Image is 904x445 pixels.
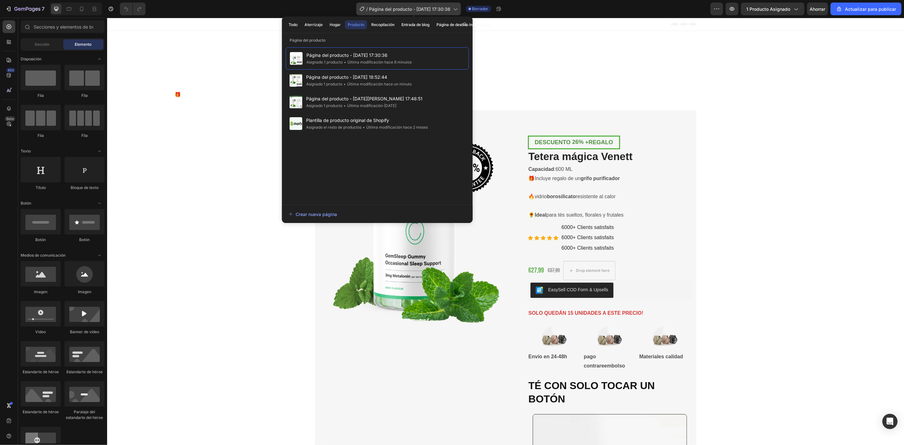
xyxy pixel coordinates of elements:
p: PAGO CONTRAREEMBOLSO [387,30,458,39]
font: Última modificación hace 2 meses [366,125,428,130]
p: ENVÍO EN 24/48H [651,30,693,39]
font: Estandarte de héroe [23,369,59,374]
button: Crear nueva página [288,208,466,220]
font: Banner de vídeo [70,329,99,334]
p: 6000+ Clients satisfaits [455,205,507,214]
strong: Ideal [428,194,439,200]
font: Video [36,329,46,334]
font: Fila [38,93,44,98]
font: Asignado 1 producto [306,60,343,64]
button: Hogar [327,20,344,29]
button: Ahorrar [807,3,828,15]
font: 25%DESCUENTO+REGALO🎁 HASTA 2/09 [1,74,103,79]
font: Imagen [34,289,47,294]
font: Asignado el resto de productos [306,125,361,130]
button: 1 producto asignado [741,3,805,15]
p: :600 ML [421,147,584,156]
font: • [344,82,346,86]
font: Página del producto [290,38,325,43]
strong: grifo purificador [474,158,513,163]
button: Página de destino instantánea [434,20,493,29]
p: ENVÍO EN 24/48H [326,30,368,39]
font: Asignado 1 producto [306,103,342,108]
p: SOLO QUEDÁN 15 UNIDADES A ESTE PRECIO! [421,291,584,300]
button: Producto [345,20,367,29]
font: Disposición [21,57,41,61]
font: Botón [79,237,90,242]
font: Página del producto - [DATE][PERSON_NAME] 17:48:51 [306,96,422,101]
button: Actualizar para publicar [831,3,901,15]
strong: borosilicato [440,176,469,181]
font: Recopilación [371,22,394,27]
p: PAGO CONTRAREEMBOLSO [712,30,783,39]
div: Deshacer/Rehacer [120,3,146,15]
font: Todo [289,22,298,27]
font: • [363,125,365,130]
font: Botón [21,201,31,206]
font: Ahorrar [810,6,825,12]
div: Drop element here [469,250,503,255]
span: Abrir con palanca [94,146,105,156]
div: 26% [464,120,477,129]
font: Estandarte de héroe [66,369,103,374]
font: Fila [38,133,44,138]
font: Hogar [330,22,341,27]
font: • [344,103,346,108]
p: DEVOLUCIÓN GRATUITA [477,30,538,39]
font: / [366,6,368,12]
div: €37,99 [440,248,454,257]
font: Borrador [472,6,489,11]
font: Texto [21,149,31,153]
font: Producto [348,22,364,27]
span: Abrir con palanca [94,198,105,208]
font: Actualizar para publicar [845,6,896,12]
font: 1 producto asignado [746,6,790,12]
p: 🎁Incluye regalo de un [421,156,584,165]
a: Tetera mágica Venett [421,131,585,146]
font: Medios de comunicación [21,253,65,258]
p: pago contrareembolso [477,334,528,353]
font: Aterrizaje [305,22,323,27]
p: 6000+ Clients satisfaits [455,215,507,225]
font: Página del producto - [DATE] 18:52:44 [306,74,387,80]
p: Materiales calidad [532,334,584,344]
span: Abrir con palanca [94,250,105,260]
div: Abrir Intercom Messenger [882,414,898,429]
font: • [344,60,346,64]
font: Elemento [75,42,92,47]
div: DESCUENTO [427,120,465,129]
font: Crear nueva página [296,212,337,217]
font: DEVOLUCIÓN GRATUITA [152,32,212,37]
button: 7 [3,3,47,15]
button: EasySell COD Form & Upsells [423,265,506,280]
font: Fila [81,133,88,138]
button: Entrada de blog [399,20,432,29]
button: Aterrizaje [302,20,325,29]
font: Última modificación [DATE] [347,103,396,108]
font: Botón [36,237,46,242]
font: Bloque de texto [71,185,99,190]
button: Recopilación [368,20,397,29]
span: Abrir con palanca [94,54,105,64]
div: EasySell COD Form & Upsells [441,269,501,275]
div: +REGALO [477,120,507,129]
font: Imagen [78,289,91,294]
font: Página de destino instantánea [436,22,490,27]
font: +100 CLIENTES SATISFECHOS [232,32,307,37]
font: Asignado 1 producto [306,82,342,86]
font: Última modificación hace 8 minutos [347,60,412,64]
p: Envío en 24-48h [421,334,473,344]
p: +100 CLIENTES SATISFECHOS [557,30,632,39]
font: Plantilla de producto original de Shopify [306,118,389,123]
font: Página del producto - [DATE] 17:30:36 [306,52,387,58]
font: 7 [42,6,45,12]
p: 🌻 para tés sueltos, florales y frutales [421,193,584,202]
font: Título [36,185,46,190]
font: Página del producto - [DATE] 17:30:36 [369,6,451,12]
font: Paralaje del estandarte del héroe [66,409,103,420]
p: 🔥vidrio resistente al calor [421,174,584,184]
font: Estandarte de héroe [23,409,59,414]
